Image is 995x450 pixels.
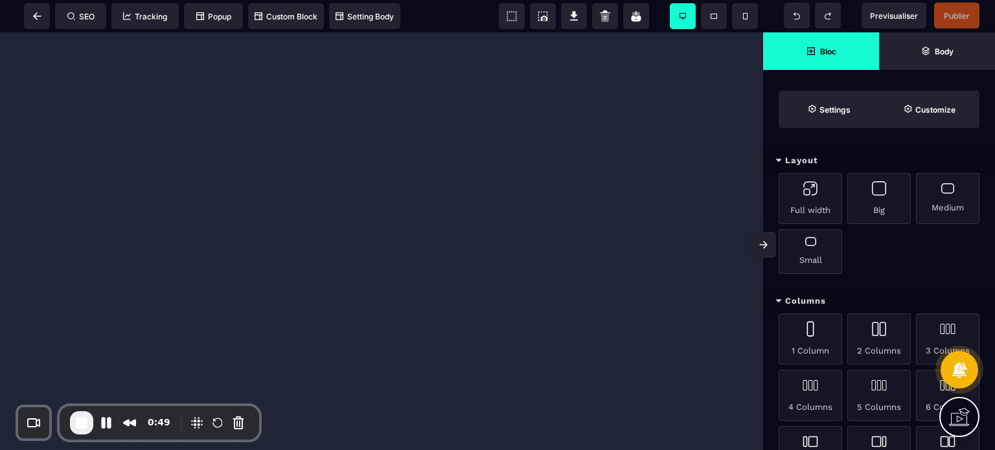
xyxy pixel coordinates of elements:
span: Preview [862,3,926,28]
strong: Bloc [820,47,836,56]
div: 4 Columns [779,370,842,421]
strong: Body [935,47,954,56]
strong: Customize [915,105,955,115]
div: Small [779,229,842,274]
div: Layout [763,149,995,173]
div: Medium [916,173,979,224]
strong: Settings [819,105,851,115]
span: Screenshot [530,3,556,29]
span: Open Blocks [763,32,879,70]
div: Columns [763,289,995,313]
span: SEO [67,12,95,21]
span: Open Style Manager [879,91,979,128]
span: Publier [944,11,970,21]
span: Previsualiser [870,11,918,21]
span: Setting Body [336,12,394,21]
span: Tracking [123,12,167,21]
span: View components [499,3,525,29]
span: Custom Block [255,12,317,21]
div: Full width [779,173,842,224]
div: Big [847,173,911,224]
span: Settings [779,91,879,128]
div: 3 Columns [916,313,979,365]
span: Open Layer Manager [879,32,995,70]
div: 5 Columns [847,370,911,421]
div: 2 Columns [847,313,911,365]
div: 1 Column [779,313,842,365]
div: 6 Columns [916,370,979,421]
span: Popup [196,12,231,21]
